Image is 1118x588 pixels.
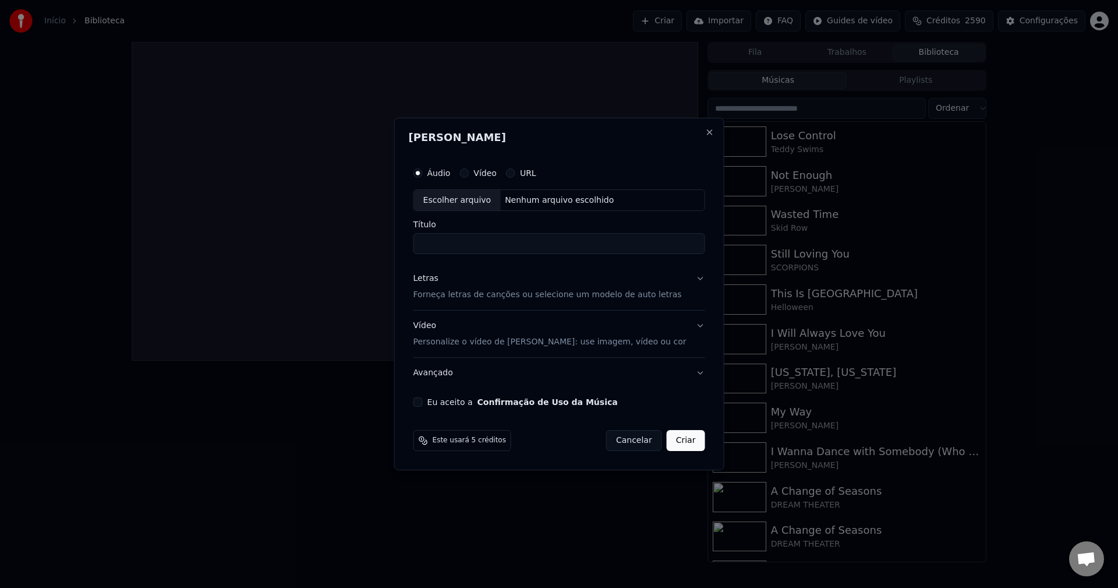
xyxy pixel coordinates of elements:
[433,436,506,445] span: Este usará 5 créditos
[667,430,705,451] button: Criar
[413,221,705,229] label: Título
[500,195,618,206] div: Nenhum arquivo escolhido
[413,273,438,285] div: Letras
[606,430,662,451] button: Cancelar
[427,398,618,406] label: Eu aceito a
[473,169,497,177] label: Vídeo
[520,169,536,177] label: URL
[477,398,618,406] button: Eu aceito a
[413,264,705,311] button: LetrasForneça letras de canções ou selecione um modelo de auto letras
[409,132,710,143] h2: [PERSON_NAME]
[413,321,687,348] div: Vídeo
[414,190,501,211] div: Escolher arquivo
[413,336,687,348] p: Personalize o vídeo de [PERSON_NAME]: use imagem, vídeo ou cor
[413,311,705,358] button: VídeoPersonalize o vídeo de [PERSON_NAME]: use imagem, vídeo ou cor
[413,290,682,301] p: Forneça letras de canções ou selecione um modelo de auto letras
[413,358,705,388] button: Avançado
[427,169,451,177] label: Áudio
